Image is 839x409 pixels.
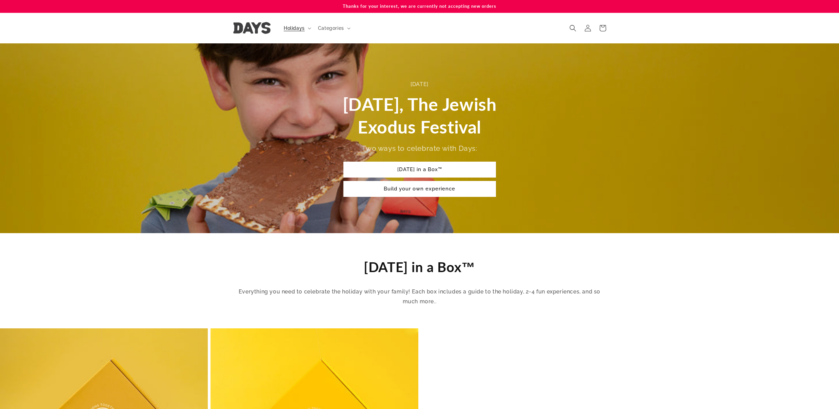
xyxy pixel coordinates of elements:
[364,259,475,275] span: [DATE] in a Box™
[284,25,305,31] span: Holidays
[233,287,606,307] p: Everything you need to celebrate the holiday with your family! Each box includes a guide to the h...
[343,162,496,178] a: [DATE] in a Box™
[318,25,344,31] span: Categories
[565,21,580,36] summary: Search
[314,21,353,35] summary: Categories
[343,181,496,197] a: Build your own experience
[233,22,271,34] img: Days United
[343,94,497,138] span: [DATE], The Jewish Exodus Festival
[280,21,314,35] summary: Holidays
[362,144,477,152] span: Two ways to celebrate with Days:
[316,80,523,89] div: [DATE]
